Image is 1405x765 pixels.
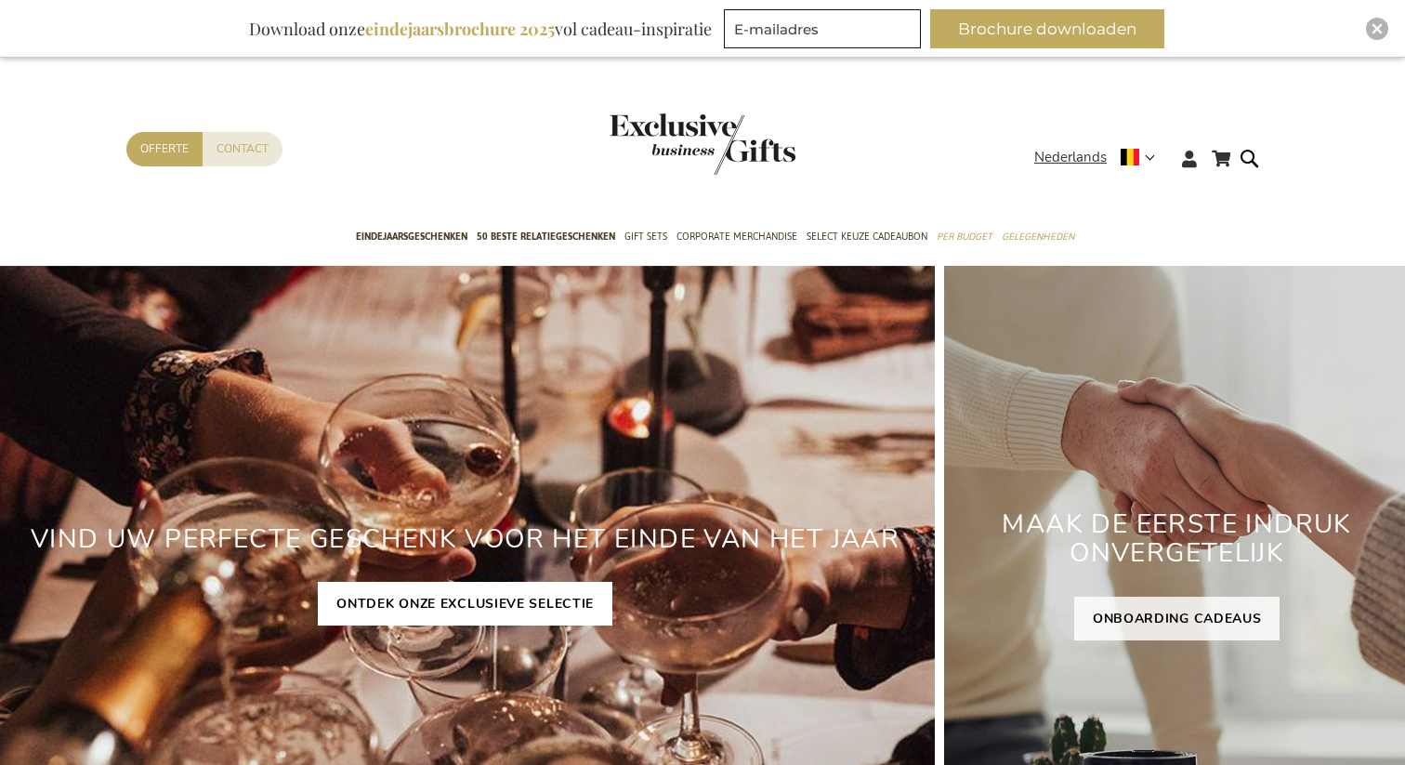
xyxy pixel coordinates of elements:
[1034,147,1167,168] div: Nederlands
[1372,23,1383,34] img: Close
[610,113,702,175] a: store logo
[624,227,667,246] span: Gift Sets
[318,582,612,626] a: ONTDEK ONZE EXCLUSIEVE SELECTIE
[356,227,467,246] span: Eindejaarsgeschenken
[1366,18,1388,40] div: Close
[724,9,921,48] input: E-mailadres
[937,227,992,246] span: Per Budget
[365,18,555,40] b: eindejaarsbrochure 2025
[807,227,927,246] span: Select Keuze Cadeaubon
[477,227,615,246] span: 50 beste relatiegeschenken
[610,113,795,175] img: Exclusive Business gifts logo
[1034,147,1107,168] span: Nederlands
[1002,227,1074,246] span: Gelegenheden
[1074,597,1280,640] a: ONBOARDING CADEAUS
[203,132,282,166] a: Contact
[241,9,720,48] div: Download onze vol cadeau-inspiratie
[930,9,1164,48] button: Brochure downloaden
[724,9,926,54] form: marketing offers and promotions
[126,132,203,166] a: Offerte
[676,227,797,246] span: Corporate Merchandise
